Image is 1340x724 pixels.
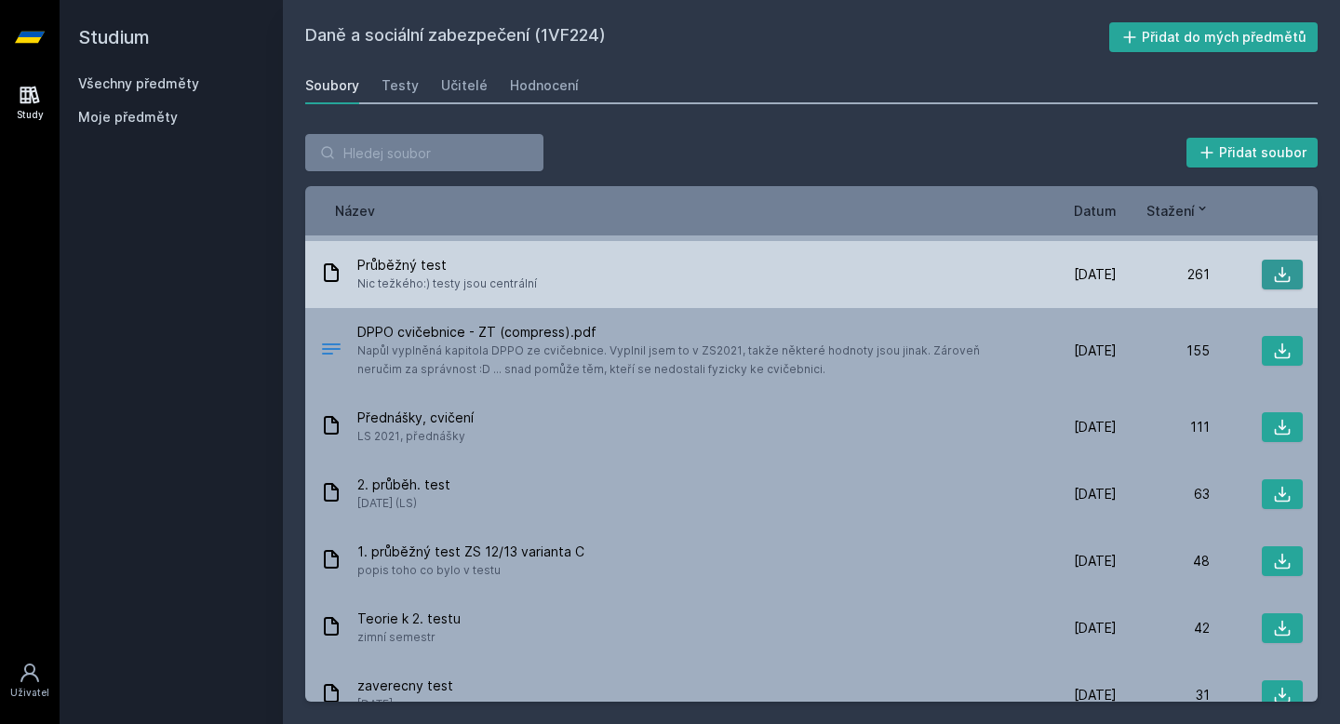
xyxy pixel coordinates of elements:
[1074,342,1117,360] span: [DATE]
[78,108,178,127] span: Moje předměty
[357,610,461,628] span: Teorie k 2. testu
[357,695,453,714] span: [DATE]
[1074,265,1117,284] span: [DATE]
[1117,485,1210,503] div: 63
[357,275,537,293] span: Nic težkého:) testy jsou centrální
[357,427,474,446] span: LS 2021, přednášky
[17,108,44,122] div: Study
[1117,619,1210,637] div: 42
[1117,686,1210,704] div: 31
[357,409,474,427] span: Přednášky, cvičení
[357,476,450,494] span: 2. průběh. test
[382,76,419,95] div: Testy
[1074,552,1117,570] span: [DATE]
[1074,201,1117,221] button: Datum
[510,76,579,95] div: Hodnocení
[1117,418,1210,436] div: 111
[357,323,1016,342] span: DPPO cvičebnice - ZT (compress).pdf
[10,686,49,700] div: Uživatel
[1186,138,1319,168] button: Přidat soubor
[4,74,56,131] a: Study
[305,67,359,104] a: Soubory
[357,543,584,561] span: 1. průběžný test ZS 12/13 varianta C
[382,67,419,104] a: Testy
[357,342,1016,379] span: Napůl vyplněná kapitola DPPO ze cvičebnice. Vyplnil jsem to v ZS2021, takže některé hodnoty jsou ...
[357,256,537,275] span: Průběžný test
[305,22,1109,52] h2: Daně a sociální zabezpečení (1VF224)
[1074,418,1117,436] span: [DATE]
[305,76,359,95] div: Soubory
[335,201,375,221] button: Název
[1074,485,1117,503] span: [DATE]
[441,76,488,95] div: Učitelé
[357,628,461,647] span: zimní semestr
[4,652,56,709] a: Uživatel
[1109,22,1319,52] button: Přidat do mých předmětů
[1146,201,1210,221] button: Stažení
[357,494,450,513] span: [DATE] (LS)
[1074,686,1117,704] span: [DATE]
[357,561,584,580] span: popis toho co bylo v testu
[510,67,579,104] a: Hodnocení
[1146,201,1195,221] span: Stažení
[357,677,453,695] span: zaverecny test
[320,338,342,365] div: PDF
[1117,265,1210,284] div: 261
[1074,619,1117,637] span: [DATE]
[441,67,488,104] a: Učitelé
[78,75,199,91] a: Všechny předměty
[305,134,543,171] input: Hledej soubor
[1117,342,1210,360] div: 155
[1117,552,1210,570] div: 48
